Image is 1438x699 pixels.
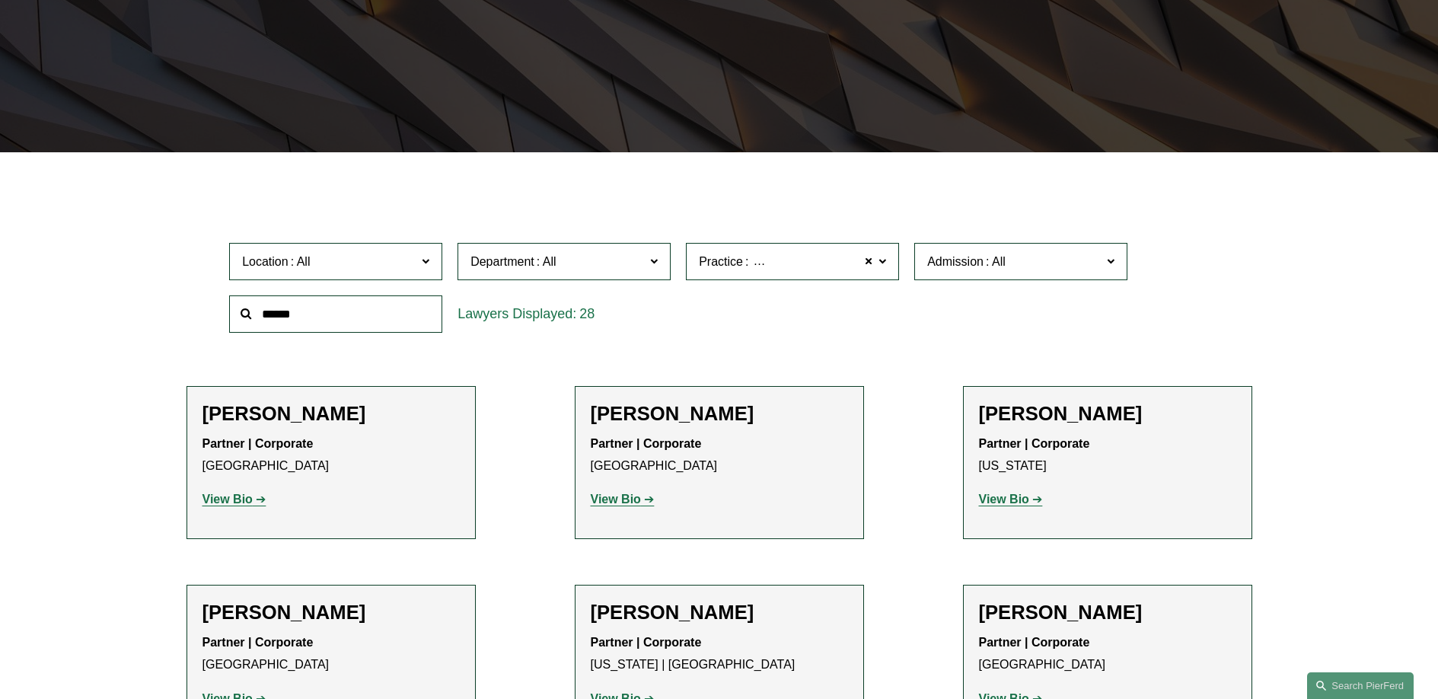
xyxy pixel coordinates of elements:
p: [GEOGRAPHIC_DATA] [979,632,1236,676]
a: View Bio [979,493,1043,506]
p: [US_STATE] [979,433,1236,477]
h2: [PERSON_NAME] [591,601,848,624]
strong: Partner | Corporate [979,437,1090,450]
a: View Bio [202,493,266,506]
h2: [PERSON_NAME] [591,402,848,426]
span: Practice [699,255,743,268]
span: 28 [579,306,595,321]
span: Location [242,255,289,268]
span: Department [470,255,534,268]
h2: [PERSON_NAME] [979,601,1236,624]
strong: View Bio [202,493,253,506]
h2: [PERSON_NAME] [202,402,460,426]
strong: Partner | Corporate [202,437,314,450]
h2: [PERSON_NAME] [979,402,1236,426]
strong: Partner | Corporate [591,636,702,649]
h2: [PERSON_NAME] [202,601,460,624]
strong: Partner | Corporate [979,636,1090,649]
p: [GEOGRAPHIC_DATA] [591,433,848,477]
strong: Partner | Corporate [591,437,702,450]
strong: View Bio [979,493,1029,506]
p: [GEOGRAPHIC_DATA] [202,632,460,676]
p: [GEOGRAPHIC_DATA] [202,433,460,477]
strong: View Bio [591,493,641,506]
a: View Bio [591,493,655,506]
a: Search this site [1307,672,1414,699]
strong: Partner | Corporate [202,636,314,649]
span: Admission [927,255,984,268]
span: Emerging Companies [751,252,868,272]
p: [US_STATE] | [GEOGRAPHIC_DATA] [591,632,848,676]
